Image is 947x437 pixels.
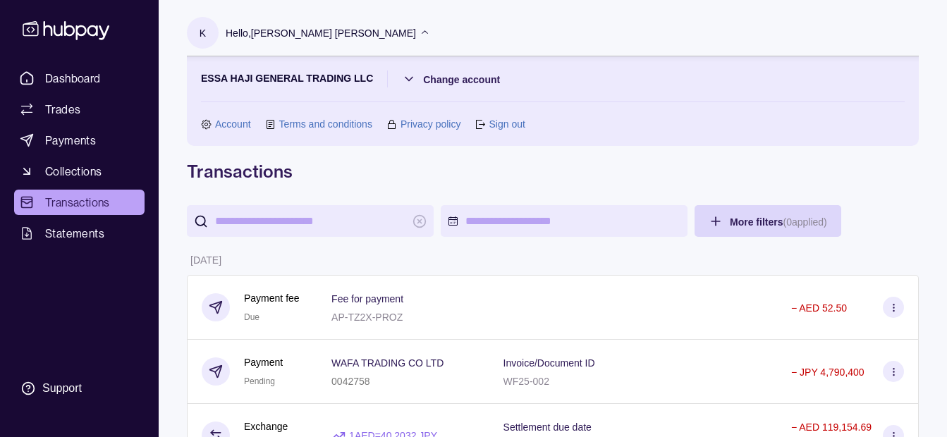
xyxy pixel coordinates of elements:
[279,116,372,132] a: Terms and conditions
[45,194,110,211] span: Transactions
[791,302,847,314] p: − AED 52.50
[244,312,259,322] span: Due
[190,254,221,266] p: [DATE]
[791,367,864,378] p: − JPY 4,790,400
[45,225,104,242] span: Statements
[45,163,102,180] span: Collections
[695,205,841,237] button: More filters(0applied)
[489,116,525,132] a: Sign out
[14,159,145,184] a: Collections
[331,357,444,369] p: WAFA TRADING CO LTD
[331,376,370,387] p: 0042758
[783,216,826,228] p: ( 0 applied)
[45,132,96,149] span: Payments
[187,160,919,183] h1: Transactions
[14,66,145,91] a: Dashboard
[14,221,145,246] a: Statements
[215,205,405,237] input: search
[402,70,500,87] button: Change account
[215,116,251,132] a: Account
[503,376,549,387] p: WF25-002
[14,97,145,122] a: Trades
[244,376,275,386] span: Pending
[14,128,145,153] a: Payments
[200,25,206,41] p: K
[45,70,101,87] span: Dashboard
[331,293,403,304] p: Fee for payment
[423,74,500,85] span: Change account
[244,419,288,434] p: Exchange
[244,355,283,370] p: Payment
[503,357,595,369] p: Invoice/Document ID
[45,101,80,118] span: Trades
[42,381,82,396] div: Support
[401,116,461,132] a: Privacy policy
[14,190,145,215] a: Transactions
[226,25,416,41] p: Hello, [PERSON_NAME] [PERSON_NAME]
[201,70,373,87] p: ESSA HAJI GENERAL TRADING LLC
[244,290,300,306] p: Payment fee
[503,421,592,433] p: Settlement due date
[331,312,403,323] p: AP-TZ2X-PROZ
[14,374,145,403] a: Support
[791,421,872,433] p: − AED 119,154.69
[730,216,827,228] span: More filters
